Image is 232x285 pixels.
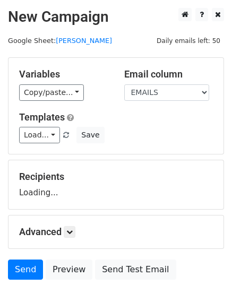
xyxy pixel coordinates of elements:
[56,37,112,45] a: [PERSON_NAME]
[153,37,224,45] a: Daily emails left: 50
[19,171,213,183] h5: Recipients
[19,171,213,198] div: Loading...
[19,127,60,143] a: Load...
[153,35,224,47] span: Daily emails left: 50
[19,68,108,80] h5: Variables
[46,260,92,280] a: Preview
[19,111,65,123] a: Templates
[8,37,112,45] small: Google Sheet:
[19,84,84,101] a: Copy/paste...
[95,260,176,280] a: Send Test Email
[76,127,104,143] button: Save
[124,68,213,80] h5: Email column
[8,260,43,280] a: Send
[19,226,213,238] h5: Advanced
[8,8,224,26] h2: New Campaign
